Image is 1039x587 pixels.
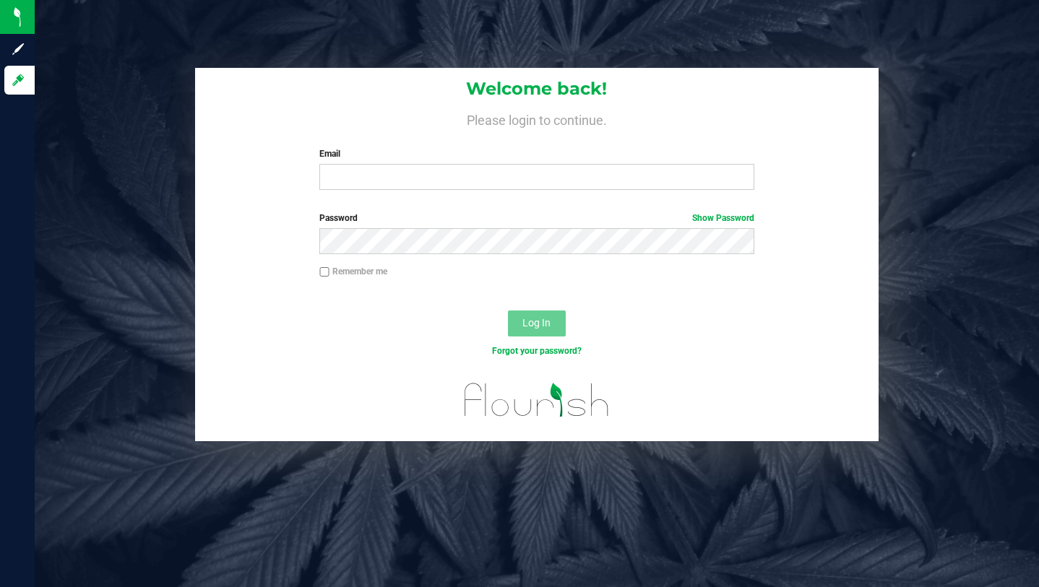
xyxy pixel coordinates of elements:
[195,79,879,98] h1: Welcome back!
[508,310,566,336] button: Log In
[492,346,582,356] a: Forgot your password?
[11,42,25,56] inline-svg: Sign up
[522,317,551,329] span: Log In
[452,373,623,427] img: flourish_logo.svg
[319,213,358,223] span: Password
[195,110,879,127] h4: Please login to continue.
[319,147,754,160] label: Email
[11,73,25,87] inline-svg: Log in
[319,267,329,277] input: Remember me
[692,213,754,223] a: Show Password
[319,265,387,278] label: Remember me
